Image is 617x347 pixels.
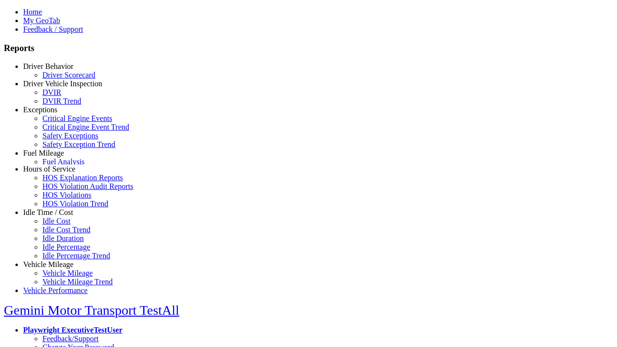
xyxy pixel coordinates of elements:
[42,71,95,79] a: Driver Scorecard
[42,123,129,131] a: Critical Engine Event Trend
[42,158,85,166] a: Fuel Analysis
[23,80,102,88] a: Driver Vehicle Inspection
[42,234,84,242] a: Idle Duration
[42,114,112,122] a: Critical Engine Events
[42,191,91,199] a: HOS Violations
[42,182,134,190] a: HOS Violation Audit Reports
[42,97,81,105] a: DVIR Trend
[42,269,93,277] a: Vehicle Mileage
[42,200,108,208] a: HOS Violation Trend
[23,25,83,33] a: Feedback / Support
[23,149,64,157] a: Fuel Mileage
[23,326,122,334] a: Playwright ExecutiveTestUser
[23,16,60,25] a: My GeoTab
[23,208,73,216] a: Idle Time / Cost
[42,243,90,251] a: Idle Percentage
[23,8,42,16] a: Home
[42,88,61,96] a: DVIR
[23,260,73,268] a: Vehicle Mileage
[42,334,98,343] a: Feedback/Support
[42,278,113,286] a: Vehicle Mileage Trend
[42,132,98,140] a: Safety Exceptions
[42,252,110,260] a: Idle Percentage Trend
[4,43,613,53] h3: Reports
[42,226,91,234] a: Idle Cost Trend
[23,165,75,173] a: Hours of Service
[4,303,179,318] a: Gemini Motor Transport TestAll
[42,173,123,182] a: HOS Explanation Reports
[42,217,70,225] a: Idle Cost
[23,106,57,114] a: Exceptions
[23,286,88,294] a: Vehicle Performance
[23,62,73,70] a: Driver Behavior
[42,140,115,148] a: Safety Exception Trend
